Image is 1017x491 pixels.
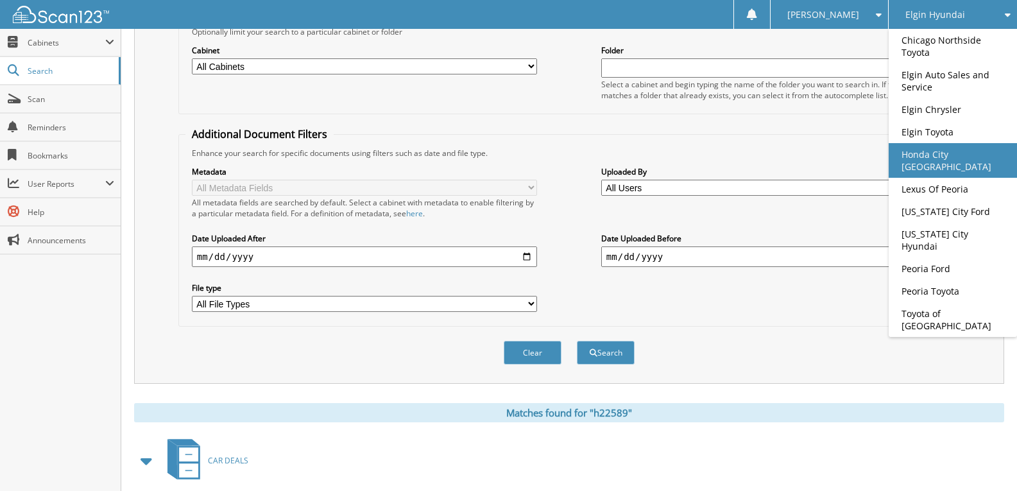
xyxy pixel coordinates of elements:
[28,235,114,246] span: Announcements
[889,64,1017,98] a: Elgin Auto Sales and Service
[601,79,946,101] div: Select a cabinet and begin typing the name of the folder you want to search in. If the name match...
[504,341,561,365] button: Clear
[889,29,1017,64] a: Chicago Northside Toyota
[28,150,114,161] span: Bookmarks
[889,223,1017,257] a: [US_STATE] City Hyundai
[160,435,248,486] a: CAR DEALS
[889,257,1017,280] a: Peoria Ford
[13,6,109,23] img: scan123-logo-white.svg
[28,65,112,76] span: Search
[601,246,946,267] input: end
[185,127,334,141] legend: Additional Document Filters
[28,178,105,189] span: User Reports
[28,94,114,105] span: Scan
[185,26,953,37] div: Optionally limit your search to a particular cabinet or folder
[192,166,537,177] label: Metadata
[28,37,105,48] span: Cabinets
[192,233,537,244] label: Date Uploaded After
[192,246,537,267] input: start
[192,197,537,219] div: All metadata fields are searched by default. Select a cabinet with metadata to enable filtering b...
[192,282,537,293] label: File type
[889,121,1017,143] a: Elgin Toyota
[905,11,965,19] span: Elgin Hyundai
[185,148,953,159] div: Enhance your search for specific documents using filters such as date and file type.
[889,143,1017,178] a: Honda City [GEOGRAPHIC_DATA]
[577,341,635,365] button: Search
[889,302,1017,337] a: Toyota of [GEOGRAPHIC_DATA]
[406,208,423,219] a: here
[601,166,946,177] label: Uploaded By
[601,233,946,244] label: Date Uploaded Before
[192,45,537,56] label: Cabinet
[601,45,946,56] label: Folder
[889,200,1017,223] a: [US_STATE] City Ford
[28,122,114,133] span: Reminders
[134,403,1004,422] div: Matches found for "h22589"
[28,207,114,218] span: Help
[889,98,1017,121] a: Elgin Chrysler
[953,429,1017,491] iframe: Chat Widget
[208,455,248,466] span: CAR DEALS
[889,178,1017,200] a: Lexus Of Peoria
[787,11,859,19] span: [PERSON_NAME]
[889,280,1017,302] a: Peoria Toyota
